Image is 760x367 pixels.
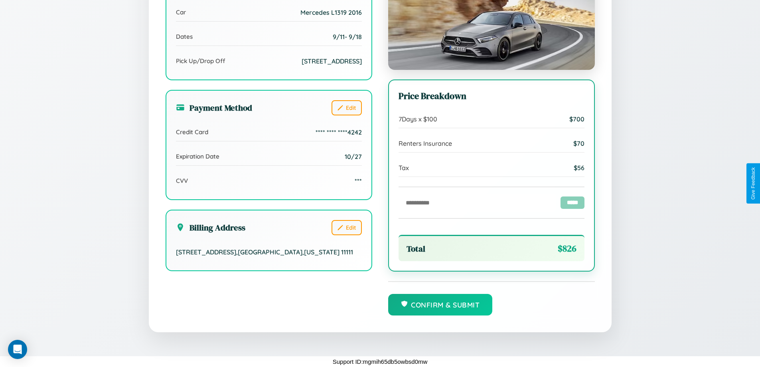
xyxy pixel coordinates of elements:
span: 9 / 11 - 9 / 18 [333,33,362,41]
span: Expiration Date [176,153,219,160]
span: 7 Days x $ 100 [399,115,437,123]
p: Support ID: mgmih65db5owbsd0mw [333,356,428,367]
div: Give Feedback [750,167,756,200]
span: $ 56 [574,164,584,172]
button: Edit [332,100,362,115]
span: $ 700 [569,115,584,123]
button: Edit [332,220,362,235]
span: [STREET_ADDRESS] , [GEOGRAPHIC_DATA] , [US_STATE] 11111 [176,248,353,256]
span: 10/27 [345,153,362,161]
span: $ 826 [558,242,576,255]
span: Tax [399,164,409,172]
span: Dates [176,33,193,40]
div: Open Intercom Messenger [8,340,27,359]
button: Confirm & Submit [388,294,493,315]
span: Pick Up/Drop Off [176,57,225,65]
span: Total [407,243,425,254]
h3: Price Breakdown [399,90,584,102]
h3: Billing Address [176,222,245,233]
span: Credit Card [176,128,208,136]
span: Renters Insurance [399,139,452,147]
h3: Payment Method [176,102,252,113]
span: Mercedes L1319 2016 [300,8,362,16]
span: Car [176,8,186,16]
span: CVV [176,177,188,184]
span: $ 70 [573,139,584,147]
span: [STREET_ADDRESS] [302,57,362,65]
